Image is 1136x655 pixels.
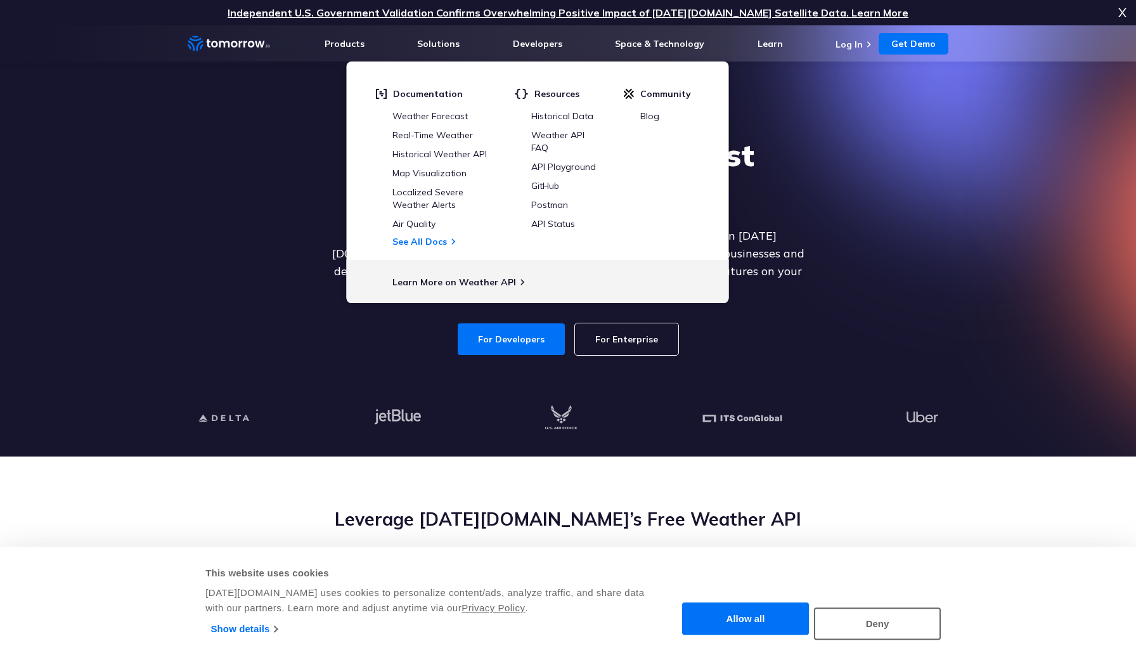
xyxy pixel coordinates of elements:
div: This website uses cookies [205,566,646,581]
a: Home link [188,34,270,53]
a: Space & Technology [615,38,704,49]
div: [DATE][DOMAIN_NAME] uses cookies to personalize content/ads, analyze traffic, and share data with... [205,585,646,616]
a: Air Quality [392,218,436,230]
a: Learn [758,38,783,49]
a: Solutions [417,38,460,49]
span: Resources [534,88,579,100]
a: Independent U.S. Government Validation Confirms Overwhelming Positive Impact of [DATE][DOMAIN_NAM... [228,6,908,19]
p: Get reliable and precise weather data through our free API. Count on [DATE][DOMAIN_NAME] for quic... [323,227,813,298]
a: Get Demo [879,33,948,55]
a: Real-Time Weather [392,129,473,141]
a: Privacy Policy [461,602,525,613]
h2: Leverage [DATE][DOMAIN_NAME]’s Free Weather API [188,507,948,531]
span: Documentation [393,88,463,100]
button: Deny [814,607,941,640]
img: brackets.svg [514,88,528,100]
h1: Explore the World’s Best Weather API [323,136,813,212]
span: Community [640,88,691,100]
a: Localized Severe Weather Alerts [392,186,463,211]
a: Log In [836,39,863,50]
a: Historical Weather API [392,148,487,160]
a: Map Visualization [392,167,467,179]
a: Postman [531,199,568,211]
a: For Developers [458,323,565,355]
button: Allow all [682,603,809,635]
a: For Enterprise [575,323,678,355]
a: Products [325,38,365,49]
a: GitHub [531,180,559,191]
img: tio-c.svg [623,88,634,100]
a: Learn More on Weather API [392,276,516,288]
img: doc.svg [375,88,387,100]
a: Blog [640,110,659,122]
a: Historical Data [531,110,593,122]
a: Weather Forecast [392,110,468,122]
a: API Playground [531,161,596,172]
a: API Status [531,218,575,230]
a: Weather API FAQ [531,129,584,153]
a: See All Docs [392,236,447,247]
a: Developers [513,38,562,49]
a: Show details [211,619,278,639]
